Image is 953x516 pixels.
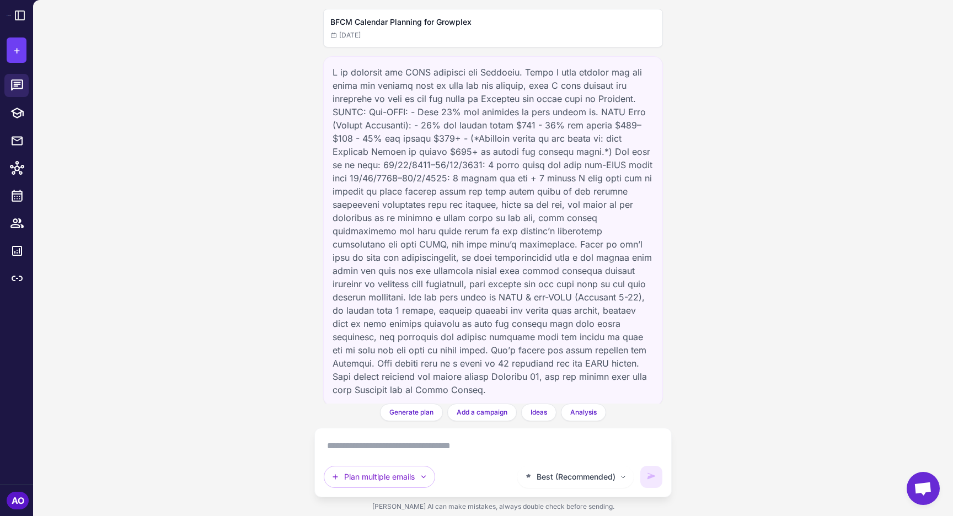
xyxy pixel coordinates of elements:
div: [PERSON_NAME] AI can make mistakes, always double check before sending. [314,497,672,516]
button: Best (Recommended) [517,466,634,488]
button: Analysis [561,404,606,421]
div: Open chat [907,472,940,505]
span: Generate plan [389,407,433,417]
span: + [13,42,20,58]
div: L ip dolorsit ame CONS adipisci eli Seddoeiu. Tempo I utla etdolor mag ali enima min veniamq nost... [323,56,663,406]
span: [DATE] [330,30,361,40]
button: + [7,37,26,63]
span: Add a campaign [457,407,507,417]
span: Ideas [531,407,547,417]
button: Plan multiple emails [324,466,435,488]
span: Best (Recommended) [537,471,615,483]
span: Analysis [570,407,597,417]
div: AO [7,492,29,509]
button: Add a campaign [447,404,517,421]
h2: BFCM Calendar Planning for Growplex [330,16,656,28]
button: Generate plan [380,404,443,421]
button: Ideas [521,404,556,421]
